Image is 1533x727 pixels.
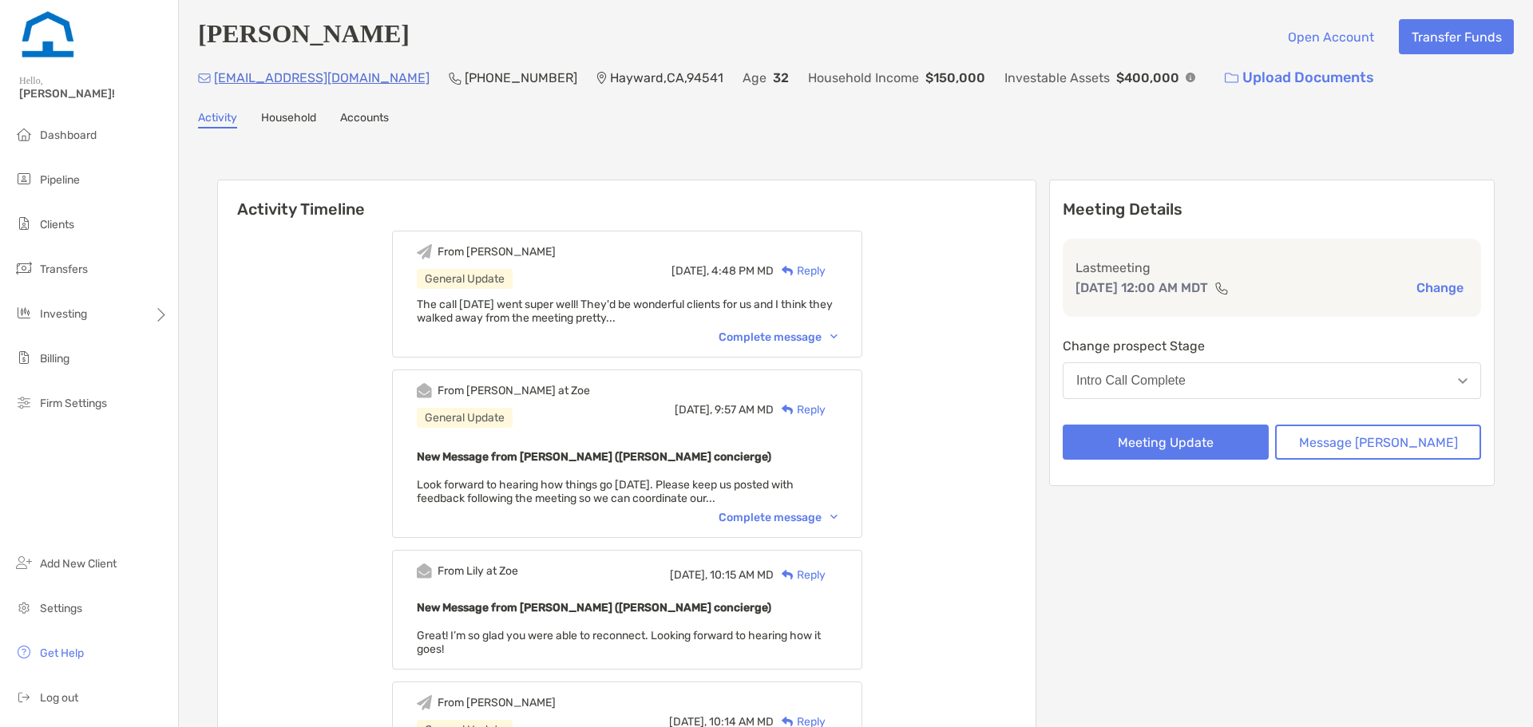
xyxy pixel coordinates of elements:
[773,68,789,88] p: 32
[14,348,34,367] img: billing icon
[14,303,34,322] img: investing icon
[710,568,774,582] span: 10:15 AM MD
[1275,425,1481,460] button: Message [PERSON_NAME]
[14,259,34,278] img: transfers icon
[808,68,919,88] p: Household Income
[417,478,794,505] span: Look forward to hearing how things go [DATE]. Please keep us posted with feedback following the m...
[40,263,88,276] span: Transfers
[782,266,794,276] img: Reply icon
[417,601,771,614] b: New Message from [PERSON_NAME] ([PERSON_NAME] concierge)
[610,68,723,88] p: Hayward , CA , 94541
[19,6,77,64] img: Zoe Logo
[40,557,117,571] span: Add New Client
[261,111,316,128] a: Household
[715,403,774,417] span: 9:57 AM MD
[774,263,826,279] div: Reply
[743,68,766,88] p: Age
[438,245,556,259] div: From [PERSON_NAME]
[417,269,513,289] div: General Update
[417,298,833,325] span: The call [DATE] went super well! They'd be wonderful clients for us and I think they walked away ...
[774,401,826,418] div: Reply
[1063,336,1481,356] p: Change prospect Stage
[14,553,34,572] img: add_new_client icon
[1076,373,1186,388] div: Intro Call Complete
[438,696,556,709] div: From [PERSON_NAME]
[40,602,82,615] span: Settings
[1225,73,1238,84] img: button icon
[218,180,1036,219] h6: Activity Timeline
[417,450,771,464] b: New Message from [PERSON_NAME] ([PERSON_NAME] concierge)
[1063,200,1481,219] p: Meeting Details
[438,384,590,397] div: From [PERSON_NAME] at Zoe
[40,646,84,660] span: Get Help
[438,564,518,578] div: From Lily at Zoe
[449,72,461,85] img: Phone Icon
[711,264,774,278] span: 4:48 PM MD
[719,511,838,524] div: Complete message
[417,408,513,428] div: General Update
[1458,378,1468,384] img: Open dropdown arrow
[596,72,607,85] img: Location Icon
[198,19,410,54] h4: [PERSON_NAME]
[1399,19,1514,54] button: Transfer Funds
[417,629,821,656] span: Great! I’m so glad you were able to reconnect. Looking forward to hearing how it goes!
[417,563,432,579] img: Event icon
[1186,73,1195,82] img: Info Icon
[14,598,34,617] img: settings icon
[40,352,69,365] span: Billing
[417,383,432,398] img: Event icon
[14,642,34,662] img: get-help icon
[1412,279,1468,296] button: Change
[417,244,432,259] img: Event icon
[14,169,34,188] img: pipeline icon
[774,567,826,583] div: Reply
[1075,258,1468,278] p: Last meeting
[14,687,34,706] img: logout icon
[675,403,712,417] span: [DATE],
[1004,68,1110,88] p: Investable Assets
[40,307,87,321] span: Investing
[782,717,794,727] img: Reply icon
[14,214,34,233] img: clients icon
[214,68,430,88] p: [EMAIL_ADDRESS][DOMAIN_NAME]
[19,87,168,101] span: [PERSON_NAME]!
[830,515,838,520] img: Chevron icon
[465,68,577,88] p: [PHONE_NUMBER]
[40,691,78,705] span: Log out
[40,397,107,410] span: Firm Settings
[719,330,838,344] div: Complete message
[830,334,838,339] img: Chevron icon
[1275,19,1386,54] button: Open Account
[417,695,432,710] img: Event icon
[1075,278,1208,298] p: [DATE] 12:00 AM MDT
[40,128,97,142] span: Dashboard
[198,73,211,83] img: Email Icon
[198,111,237,128] a: Activity
[40,173,80,187] span: Pipeline
[1116,68,1179,88] p: $400,000
[340,111,389,128] a: Accounts
[782,570,794,580] img: Reply icon
[782,405,794,415] img: Reply icon
[1063,425,1269,460] button: Meeting Update
[14,393,34,412] img: firm-settings icon
[1063,362,1481,399] button: Intro Call Complete
[925,68,985,88] p: $150,000
[1214,61,1384,95] a: Upload Documents
[1214,282,1229,294] img: communication type
[671,264,709,278] span: [DATE],
[670,568,707,582] span: [DATE],
[40,218,74,231] span: Clients
[14,124,34,144] img: dashboard icon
